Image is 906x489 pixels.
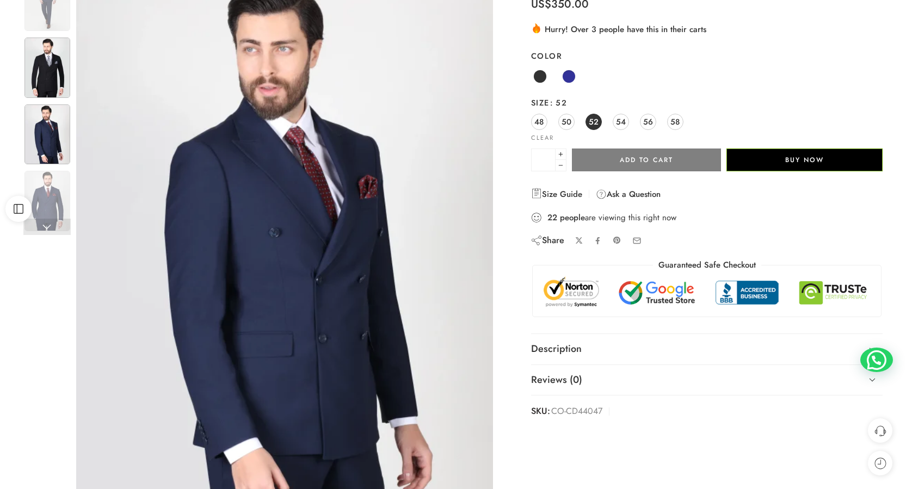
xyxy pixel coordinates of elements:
[632,236,642,245] a: Email to your friends
[551,404,602,419] span: CO-CD44047
[670,114,680,129] span: 58
[531,188,582,201] a: Size Guide
[534,114,544,129] span: 48
[640,114,656,130] a: 56
[531,365,883,395] a: Reviews (0)
[531,114,547,130] a: 48
[24,104,70,165] img: co-cd44047-blk
[531,135,554,141] a: Clear options
[613,114,629,130] a: 54
[541,276,873,308] img: Trust
[24,38,70,98] img: co-cd44047-blk
[594,237,602,245] a: Share on Facebook
[531,234,564,246] div: Share
[24,171,70,231] img: co-cd44047-blk
[531,22,883,35] div: Hurry! Over 3 people have this in their carts
[572,148,721,171] button: Add to cart
[726,148,883,171] button: Buy Now
[547,212,557,223] strong: 22
[589,114,599,129] span: 52
[531,404,550,419] strong: SKU:
[643,114,653,129] span: 56
[531,334,883,364] a: Description
[560,212,585,223] strong: people
[531,97,883,108] label: Size
[667,114,683,130] a: 58
[616,114,626,129] span: 54
[531,212,883,224] div: are viewing this right now
[653,259,761,271] legend: Guaranteed Safe Checkout
[575,237,583,245] a: Share on X
[558,114,575,130] a: 50
[531,51,883,61] label: Color
[585,114,602,130] a: 52
[531,148,556,171] input: Product quantity
[562,114,571,129] span: 50
[613,236,621,245] a: Pin on Pinterest
[596,188,661,201] a: Ask a Question
[550,97,567,108] span: 52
